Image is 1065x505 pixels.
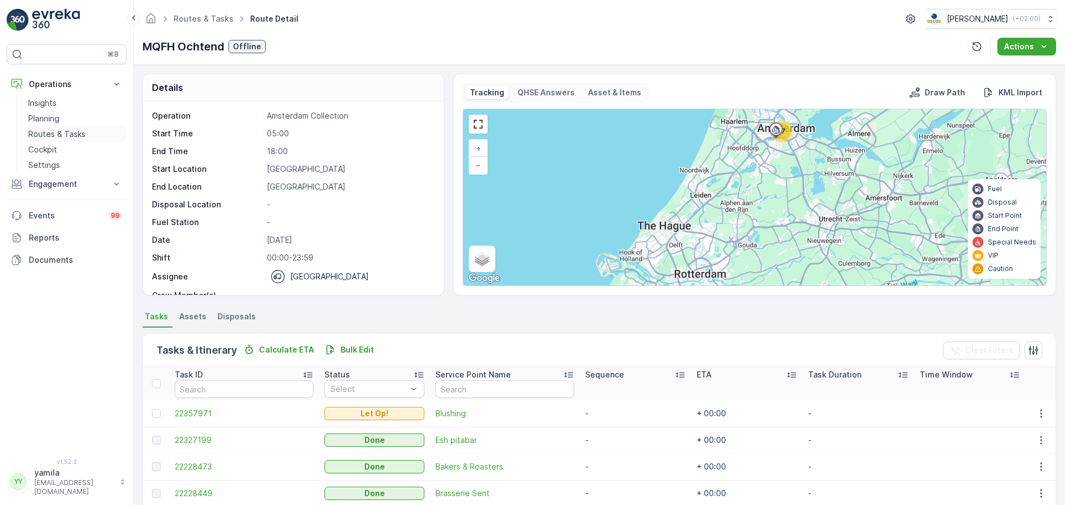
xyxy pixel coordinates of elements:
[174,14,234,23] a: Routes & Tasks
[691,453,803,480] td: + 00:00
[152,436,161,445] div: Toggle Row Selected
[7,73,126,95] button: Operations
[324,369,350,380] p: Status
[364,461,385,472] p: Done
[111,211,120,220] p: 99
[361,408,388,419] p: Let Op!
[152,462,161,471] div: Toggle Row Selected
[470,247,494,271] a: Layers
[920,369,973,380] p: Time Window
[470,140,486,157] a: Zoom In
[470,87,504,98] p: Tracking
[267,217,432,228] p: -
[29,232,122,243] p: Reports
[435,369,511,380] p: Service Point Name
[267,199,432,210] p: -
[175,461,313,472] a: 22228473
[435,435,574,446] a: Esh pitabar
[988,198,1017,207] p: Disposal
[32,9,80,31] img: logo_light-DOdMpM7g.png
[267,128,432,139] p: 05:00
[926,13,942,25] img: basis-logo_rgb2x.png
[152,489,161,498] div: Toggle Row Selected
[267,164,432,175] p: [GEOGRAPHIC_DATA]
[580,427,691,453] td: -
[28,160,60,171] p: Settings
[28,98,57,109] p: Insights
[470,157,486,174] a: Zoom Out
[988,238,1036,247] p: Special Needs
[691,400,803,427] td: + 00:00
[152,271,188,282] p: Assignee
[588,87,641,98] p: Asset & Items
[771,120,793,142] div: 17
[324,407,425,420] button: Let Op!
[34,467,114,478] p: yamila
[267,146,432,157] p: 18:00
[233,41,261,52] p: Offline
[152,110,262,121] p: Operation
[7,458,126,465] span: v 1.52.2
[925,87,965,98] p: Draw Path
[229,40,266,53] button: Offline
[463,109,1046,285] div: 0
[965,345,1013,356] p: Clear Filters
[152,234,262,246] p: Date
[435,408,574,419] span: Blushing
[24,142,126,157] a: Cockpit
[1004,41,1034,52] p: Actions
[175,435,313,446] a: 22327199
[152,252,262,263] p: Shift
[24,111,126,126] a: Planning
[803,400,914,427] td: -
[267,110,432,121] p: Amsterdam Collection
[217,311,256,322] span: Disposals
[7,467,126,496] button: YYyamila[EMAIL_ADDRESS][DOMAIN_NAME]
[175,408,313,419] a: 22357971
[267,234,432,246] p: [DATE]
[947,13,1008,24] p: [PERSON_NAME]
[7,205,126,227] a: Events99
[29,79,104,90] p: Operations
[435,488,574,499] span: Brasserie Sent
[152,128,262,139] p: Start Time
[28,113,59,124] p: Planning
[248,13,301,24] span: Route Detail
[435,380,574,398] input: Search
[331,384,408,395] p: Select
[803,427,914,453] td: -
[143,38,224,55] p: MQFH Ochtend
[24,126,126,142] a: Routes & Tasks
[324,487,425,500] button: Done
[152,217,262,228] p: Fuel Station
[34,478,114,496] p: [EMAIL_ADDRESS][DOMAIN_NAME]
[580,400,691,427] td: -
[943,341,1020,359] button: Clear Filters
[152,199,262,210] p: Disposal Location
[24,95,126,111] a: Insights
[1013,14,1041,23] p: ( +02:00 )
[7,9,29,31] img: logo
[470,116,486,132] a: View Fullscreen
[585,369,624,380] p: Sequence
[175,380,313,398] input: Search
[152,81,183,94] p: Details
[998,87,1042,98] p: KML Import
[152,146,262,157] p: End Time
[988,264,1013,273] p: Caution
[691,427,803,453] td: + 00:00
[7,173,126,195] button: Engagement
[988,211,1022,220] p: Start Point
[29,210,102,221] p: Events
[364,488,385,499] p: Done
[803,453,914,480] td: -
[175,488,313,499] span: 22228449
[435,461,574,472] a: Bakers & Roasters
[364,435,385,446] p: Done
[324,460,425,473] button: Done
[580,453,691,480] td: -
